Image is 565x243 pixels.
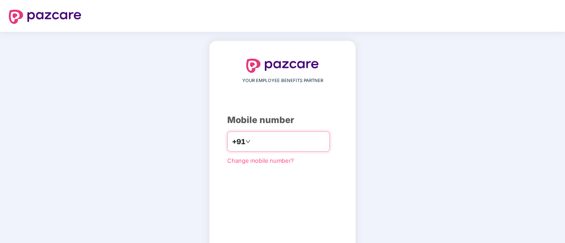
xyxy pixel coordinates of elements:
div: Mobile number [227,113,338,127]
img: logo [246,59,319,73]
span: +91 [232,136,245,147]
a: Change mobile number? [227,157,294,164]
span: down [245,139,251,144]
img: logo [9,10,81,24]
span: YOUR EMPLOYEE BENEFITS PARTNER [242,77,323,84]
